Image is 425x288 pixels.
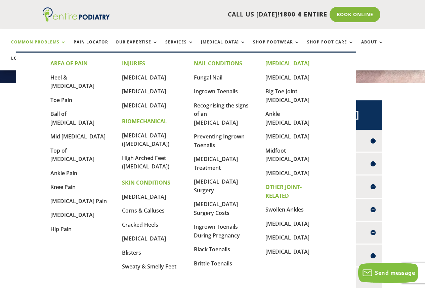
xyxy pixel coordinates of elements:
[50,183,76,191] a: Knee Pain
[122,249,141,256] a: Blisters
[253,40,300,54] a: Shop Footwear
[194,133,245,149] a: Preventing Ingrown Toenails
[194,223,240,239] a: Ingrown Toenails During Pregnancy
[50,133,105,140] a: Mid [MEDICAL_DATA]
[194,246,230,253] a: Black Toenails
[50,211,94,219] a: [MEDICAL_DATA]
[50,147,94,163] a: Top of [MEDICAL_DATA]
[265,74,309,81] a: [MEDICAL_DATA]
[194,88,238,95] a: Ingrown Toenails
[50,110,94,126] a: Ball of [MEDICAL_DATA]
[361,40,384,54] a: About
[11,56,45,70] a: Locations
[194,155,238,171] a: [MEDICAL_DATA] Treatment
[265,88,309,104] a: Big Toe Joint [MEDICAL_DATA]
[165,40,194,54] a: Services
[122,207,165,214] a: Corns & Calluses
[122,88,166,95] a: [MEDICAL_DATA]
[122,74,166,81] a: [MEDICAL_DATA]
[265,183,302,199] strong: OTHER JOINT-RELATED
[375,269,415,277] span: Send message
[122,179,170,186] strong: SKIN CONDITIONS
[194,260,232,267] a: Brittle Toenails
[122,193,166,200] a: [MEDICAL_DATA]
[194,178,238,194] a: [MEDICAL_DATA] Surgery
[122,221,158,228] a: Cracked Heels
[122,263,176,270] a: Sweaty & Smelly Feet
[194,200,238,217] a: [MEDICAL_DATA] Surgery Costs
[50,225,72,233] a: Hip Pain
[265,147,309,163] a: Midfoot [MEDICAL_DATA]
[265,60,309,67] strong: [MEDICAL_DATA]
[307,40,354,54] a: Shop Foot Care
[122,118,167,125] strong: BIOMECHANICAL
[265,248,309,255] a: [MEDICAL_DATA]
[194,74,222,81] a: Fungal Nail
[265,206,304,213] a: Swollen Ankles
[265,220,309,227] a: [MEDICAL_DATA]
[265,169,309,177] a: [MEDICAL_DATA]
[194,60,242,67] strong: NAIL CONDITIONS
[122,60,145,67] strong: INJURIES
[43,16,110,23] a: Entire Podiatry
[122,154,169,170] a: High Arched Feet ([MEDICAL_DATA])
[74,40,108,54] a: Pain Locator
[119,10,327,19] p: CALL US [DATE]!
[50,197,107,205] a: [MEDICAL_DATA] Pain
[122,132,169,148] a: [MEDICAL_DATA] ([MEDICAL_DATA])
[122,235,166,242] a: [MEDICAL_DATA]
[265,234,309,241] a: [MEDICAL_DATA]
[50,74,94,90] a: Heel & [MEDICAL_DATA]
[280,10,327,18] span: 1800 4 ENTIRE
[265,133,309,140] a: [MEDICAL_DATA]
[122,102,166,109] a: [MEDICAL_DATA]
[201,40,246,54] a: [MEDICAL_DATA]
[358,263,418,283] button: Send message
[43,7,110,22] img: logo (1)
[265,110,309,126] a: Ankle [MEDICAL_DATA]
[50,96,72,104] a: Toe Pain
[50,60,88,67] strong: AREA OF PAIN
[194,102,249,126] a: Recognising the signs of an [MEDICAL_DATA]
[116,40,158,54] a: Our Expertise
[11,40,66,54] a: Common Problems
[50,169,77,177] a: Ankle Pain
[330,7,380,22] a: Book Online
